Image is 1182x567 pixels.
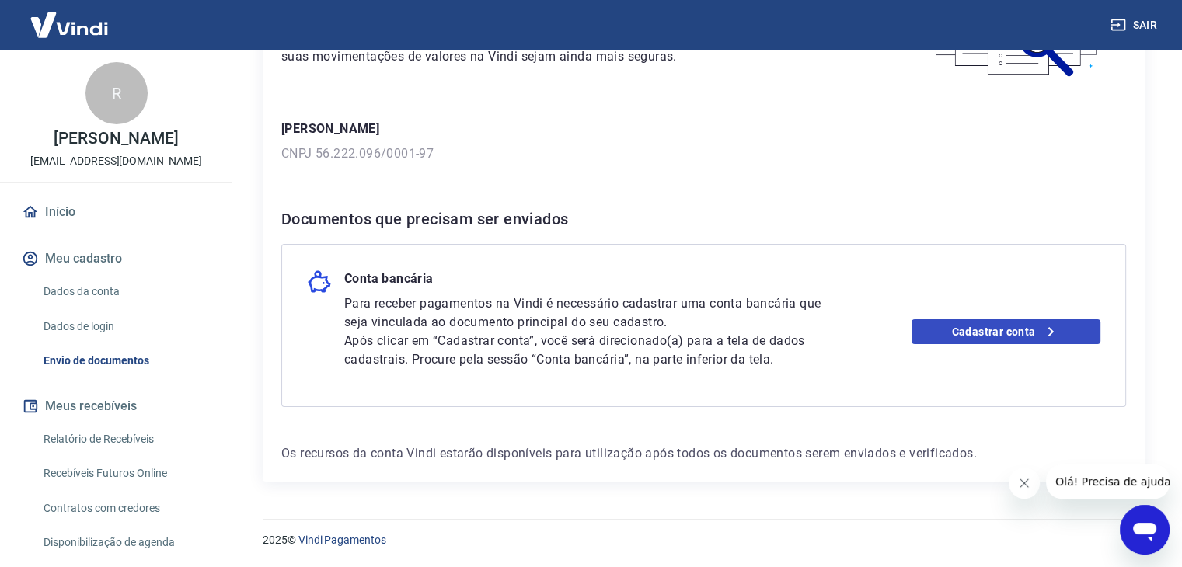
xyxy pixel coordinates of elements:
a: Recebíveis Futuros Online [37,457,214,489]
a: Início [19,195,214,229]
span: Olá! Precisa de ajuda? [9,11,131,23]
a: Relatório de Recebíveis [37,423,214,455]
p: Para receber pagamentos na Vindi é necessário cadastrar uma conta bancária que seja vinculada ao ... [344,294,835,332]
a: Contratos com credores [37,492,214,524]
p: [EMAIL_ADDRESS][DOMAIN_NAME] [30,153,202,169]
iframe: Fechar mensagem [1009,468,1040,499]
button: Meus recebíveis [19,389,214,423]
button: Meu cadastro [19,242,214,276]
iframe: Botão para abrir a janela de mensagens [1120,505,1170,555]
a: Disponibilização de agenda [37,527,214,558]
p: [PERSON_NAME] [281,120,1126,138]
iframe: Mensagem da empresa [1046,464,1170,499]
a: Envio de documentos [37,345,214,377]
p: CNPJ 56.222.096/0001-97 [281,144,1126,163]
p: [PERSON_NAME] [54,130,178,147]
p: 2025 © [263,532,1145,548]
p: Os recursos da conta Vindi estarão disponíveis para utilização após todos os documentos serem env... [281,444,1126,463]
a: Dados de login [37,311,214,343]
p: Após clicar em “Cadastrar conta”, você será direcionado(a) para a tela de dados cadastrais. Procu... [344,332,835,369]
img: money_pork.0c50a358b6dafb15dddc3eea48f23780.svg [307,270,332,294]
h6: Documentos que precisam ser enviados [281,207,1126,231]
img: Vindi [19,1,120,48]
button: Sair [1107,11,1163,40]
a: Vindi Pagamentos [298,534,386,546]
p: Conta bancária [344,270,434,294]
a: Cadastrar conta [912,319,1100,344]
a: Dados da conta [37,276,214,308]
div: R [85,62,148,124]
